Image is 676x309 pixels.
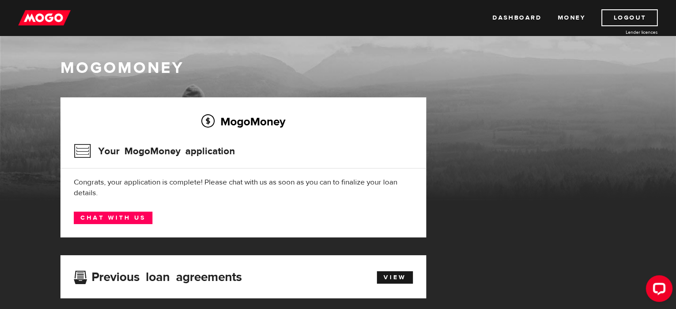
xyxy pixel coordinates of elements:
h1: MogoMoney [60,59,616,77]
a: Lender licences [591,29,658,36]
a: Chat with us [74,212,152,224]
iframe: LiveChat chat widget [639,272,676,309]
h2: MogoMoney [74,112,413,131]
a: Money [557,9,585,26]
a: Dashboard [492,9,541,26]
a: Logout [601,9,658,26]
h3: Previous loan agreements [74,270,242,281]
div: Congrats, your application is complete! Please chat with us as soon as you can to finalize your l... [74,177,413,198]
img: mogo_logo-11ee424be714fa7cbb0f0f49df9e16ec.png [18,9,71,26]
h3: Your MogoMoney application [74,140,235,163]
a: View [377,271,413,284]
